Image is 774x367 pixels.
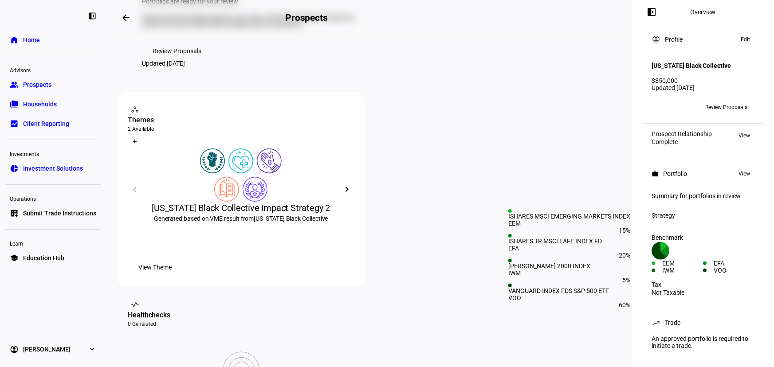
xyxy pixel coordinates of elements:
[128,320,354,328] div: 0 Generated
[5,192,101,204] div: Operations
[508,287,630,294] div: VANGUARD INDEX FDS S&P 500 ETF
[508,238,630,245] div: ISHARES TR MSCI EAFE INDEX FD
[5,237,101,249] div: Learn
[5,95,101,113] a: folder_copyHouseholds
[23,209,96,218] span: Submit Trade Instructions
[121,12,131,23] mat-icon: arrow_backwards
[508,294,630,301] div: VOO
[652,234,754,241] div: Benchmark
[655,104,662,110] span: AB
[10,35,19,44] eth-mat-symbol: home
[652,62,731,69] h4: [US_STATE] Black Collective
[691,8,716,16] div: Overview
[652,281,754,288] div: Tax
[254,215,328,222] span: [US_STATE] Black Collective
[652,170,659,177] mat-icon: work
[23,100,57,109] span: Households
[5,147,101,160] div: Investments
[508,269,630,277] div: IWM
[652,138,712,145] div: Complete
[214,177,239,202] img: education.colored.svg
[10,209,19,218] eth-mat-symbol: list_alt_add
[228,148,253,173] img: healthWellness.colored.svg
[23,345,71,354] span: [PERSON_NAME]
[652,168,754,179] eth-panel-overview-card-header: Portfolio
[128,115,354,125] div: Themes
[138,258,172,276] span: View Theme
[662,267,703,274] div: IWM
[5,63,101,76] div: Advisors
[705,100,747,114] span: Review Proposals
[698,100,754,114] button: Review Proposals
[285,12,328,23] h2: Prospects
[665,36,683,43] div: Profile
[10,80,19,89] eth-mat-symbol: group
[665,319,680,326] div: Trade
[652,84,754,91] div: Updated [DATE]
[10,119,19,128] eth-mat-symbol: bid_landscape
[652,212,754,219] div: Strategy
[130,300,139,309] mat-icon: vital_signs
[508,227,630,234] div: 15%
[128,214,354,223] div: Generated based on VME result from
[5,160,101,177] a: pie_chartInvestment Solutions
[652,192,754,199] div: Summary for portfolios in review
[508,262,630,269] div: [PERSON_NAME] 2000 INDEX
[23,80,51,89] span: Prospects
[652,289,754,296] div: Not Taxable
[130,105,139,114] mat-icon: workspaces
[88,345,97,354] eth-mat-symbol: expand_more
[508,220,630,227] div: EEM
[646,332,760,353] div: An approved portfolio is required to initiate a trade.
[652,34,754,45] eth-panel-overview-card-header: Profile
[5,31,101,49] a: homeHome
[652,130,712,137] div: Prospect Relationship
[734,168,754,179] button: View
[257,148,282,173] img: poverty.colored.svg
[652,317,754,328] eth-panel-overview-card-header: Trade
[714,267,754,274] div: VOO
[646,7,657,17] mat-icon: left_panel_open
[23,164,83,173] span: Investment Solutions
[714,260,754,267] div: EFA
[142,42,212,60] button: Review Proposals
[662,260,703,267] div: EEM
[10,254,19,262] eth-mat-symbol: school
[741,34,750,45] span: Edit
[652,77,754,84] div: $350,000
[128,258,182,276] button: View Theme
[736,34,754,45] button: Edit
[734,130,754,141] button: View
[652,318,660,327] mat-icon: trending_up
[243,177,267,202] img: corporateEthics.colored.svg
[10,164,19,173] eth-mat-symbol: pie_chart
[23,35,40,44] span: Home
[508,252,630,259] div: 20%
[342,184,353,195] mat-icon: chevron_right
[10,100,19,109] eth-mat-symbol: folder_copy
[652,35,660,43] mat-icon: account_circle
[508,301,630,308] div: 60%
[739,168,750,179] span: View
[5,76,101,94] a: groupProspects
[88,12,97,20] eth-mat-symbol: left_panel_close
[508,277,630,284] div: 5%
[128,125,354,133] div: 2 Available
[5,115,101,133] a: bid_landscapeClient Reporting
[508,245,630,252] div: EFA
[142,60,185,67] div: Updated [DATE]
[668,104,676,110] span: TH
[663,170,687,177] div: Portfolio
[200,148,225,173] img: racialJustice.colored.svg
[128,202,354,214] div: [US_STATE] Black Collective Impact Strategy 2
[23,254,64,262] span: Education Hub
[10,345,19,354] eth-mat-symbol: account_circle
[23,119,69,128] span: Client Reporting
[128,310,354,320] div: Healthchecks
[739,130,750,141] span: View
[153,42,201,60] span: Review Proposals
[508,213,630,220] div: ISHARES MSCI EMERGING MARKETS INDEX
